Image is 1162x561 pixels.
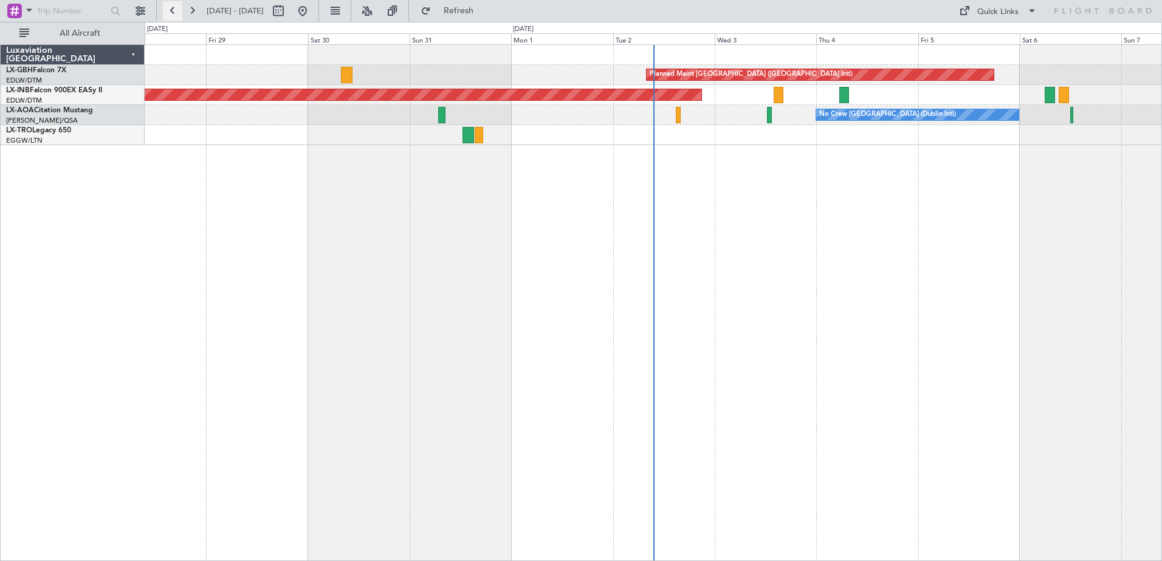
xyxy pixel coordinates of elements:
a: LX-INBFalcon 900EX EASy II [6,87,102,94]
a: LX-TROLegacy 650 [6,127,71,134]
div: Planned Maint [GEOGRAPHIC_DATA] ([GEOGRAPHIC_DATA] Intl) [650,66,853,84]
div: Fri 5 [918,33,1020,44]
div: [DATE] [513,24,534,35]
div: Thu 4 [816,33,918,44]
a: EDLW/DTM [6,76,42,85]
div: Quick Links [977,6,1019,18]
div: Fri 29 [206,33,308,44]
button: All Aircraft [13,24,132,43]
a: EDLW/DTM [6,96,42,105]
span: LX-GBH [6,67,33,74]
button: Refresh [415,1,488,21]
a: LX-GBHFalcon 7X [6,67,66,74]
div: Sun 31 [410,33,511,44]
span: LX-AOA [6,107,34,114]
div: Thu 28 [105,33,206,44]
a: [PERSON_NAME]/QSA [6,116,78,125]
div: Mon 1 [511,33,613,44]
input: Trip Number [37,2,107,20]
span: Refresh [433,7,484,15]
div: Sat 6 [1020,33,1121,44]
div: [DATE] [147,24,168,35]
div: Tue 2 [613,33,715,44]
button: Quick Links [953,1,1043,21]
a: EGGW/LTN [6,136,43,145]
div: No Crew [GEOGRAPHIC_DATA] (Dublin Intl) [819,106,956,124]
span: All Aircraft [32,29,128,38]
span: [DATE] - [DATE] [207,5,264,16]
span: LX-INB [6,87,30,94]
div: Wed 3 [715,33,816,44]
a: LX-AOACitation Mustang [6,107,93,114]
div: Sat 30 [308,33,410,44]
span: LX-TRO [6,127,32,134]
